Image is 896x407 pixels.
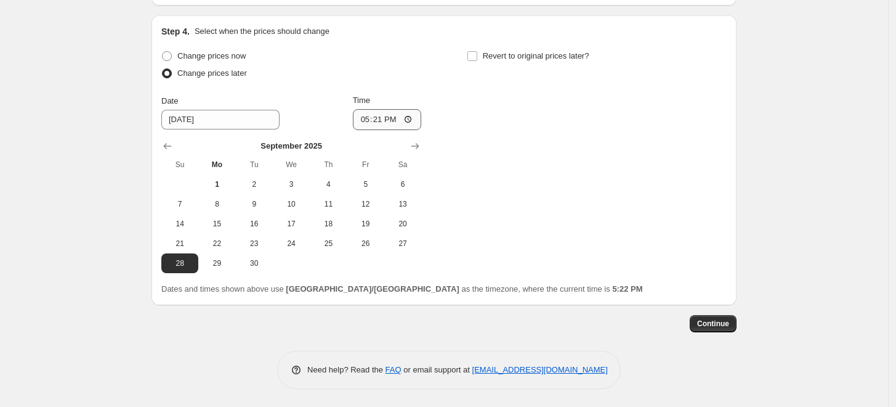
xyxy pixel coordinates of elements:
button: Thursday September 18 2025 [310,214,347,234]
p: Select when the prices should change [195,25,329,38]
span: Time [353,96,370,105]
button: Thursday September 11 2025 [310,194,347,214]
span: 6 [389,179,416,189]
button: Sunday September 21 2025 [161,234,198,253]
button: Tuesday September 16 2025 [236,214,273,234]
span: 4 [315,179,342,189]
button: Today Monday September 1 2025 [198,175,235,194]
span: Su [166,160,193,170]
b: [GEOGRAPHIC_DATA]/[GEOGRAPHIC_DATA] [286,284,459,294]
a: FAQ [385,365,402,374]
span: Th [315,160,342,170]
span: Mo [203,160,230,170]
span: 21 [166,239,193,249]
button: Friday September 19 2025 [347,214,384,234]
button: Friday September 12 2025 [347,194,384,214]
span: 29 [203,258,230,268]
a: [EMAIL_ADDRESS][DOMAIN_NAME] [472,365,608,374]
button: Wednesday September 17 2025 [273,214,310,234]
button: Monday September 29 2025 [198,253,235,273]
button: Wednesday September 10 2025 [273,194,310,214]
button: Sunday September 28 2025 [161,253,198,273]
span: Fr [352,160,379,170]
span: 10 [278,199,305,209]
span: 23 [241,239,268,249]
span: Tu [241,160,268,170]
button: Saturday September 20 2025 [384,214,421,234]
button: Saturday September 6 2025 [384,175,421,194]
button: Monday September 15 2025 [198,214,235,234]
span: 13 [389,199,416,209]
button: Thursday September 4 2025 [310,175,347,194]
th: Thursday [310,155,347,175]
button: Tuesday September 30 2025 [236,253,273,273]
span: Revert to original prices later? [483,51,589,60]
button: Show previous month, August 2025 [159,138,176,155]
h2: Step 4. [161,25,190,38]
input: 12:00 [353,109,422,130]
span: 12 [352,199,379,209]
span: 27 [389,239,416,249]
span: 30 [241,258,268,268]
span: 24 [278,239,305,249]
button: Monday September 8 2025 [198,194,235,214]
span: 16 [241,219,268,229]
span: Continue [697,319,729,329]
span: 2 [241,179,268,189]
span: 11 [315,199,342,209]
button: Saturday September 13 2025 [384,194,421,214]
span: 8 [203,199,230,209]
span: 28 [166,258,193,268]
th: Friday [347,155,384,175]
span: Sa [389,160,416,170]
button: Tuesday September 9 2025 [236,194,273,214]
span: 14 [166,219,193,229]
th: Wednesday [273,155,310,175]
button: Friday September 5 2025 [347,175,384,194]
button: Tuesday September 23 2025 [236,234,273,253]
span: 25 [315,239,342,249]
span: 5 [352,179,379,189]
span: Date [161,96,178,105]
button: Continue [690,315,737,332]
span: Change prices now [177,51,246,60]
span: Change prices later [177,68,247,78]
th: Saturday [384,155,421,175]
span: 20 [389,219,416,229]
span: 26 [352,239,379,249]
span: 7 [166,199,193,209]
th: Sunday [161,155,198,175]
span: 17 [278,219,305,229]
button: Wednesday September 3 2025 [273,175,310,194]
span: 19 [352,219,379,229]
th: Tuesday [236,155,273,175]
span: We [278,160,305,170]
button: Thursday September 25 2025 [310,234,347,253]
span: 18 [315,219,342,229]
span: Need help? Read the [307,365,385,374]
span: 15 [203,219,230,229]
button: Show next month, October 2025 [406,138,424,155]
button: Friday September 26 2025 [347,234,384,253]
span: 1 [203,179,230,189]
button: Saturday September 27 2025 [384,234,421,253]
span: 3 [278,179,305,189]
input: 9/1/2025 [161,110,280,129]
button: Tuesday September 2 2025 [236,175,273,194]
b: 5:22 PM [612,284,642,294]
span: or email support at [402,365,472,374]
span: 9 [241,199,268,209]
span: 22 [203,239,230,249]
button: Sunday September 7 2025 [161,194,198,214]
span: Dates and times shown above use as the timezone, where the current time is [161,284,643,294]
button: Wednesday September 24 2025 [273,234,310,253]
button: Monday September 22 2025 [198,234,235,253]
button: Sunday September 14 2025 [161,214,198,234]
th: Monday [198,155,235,175]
